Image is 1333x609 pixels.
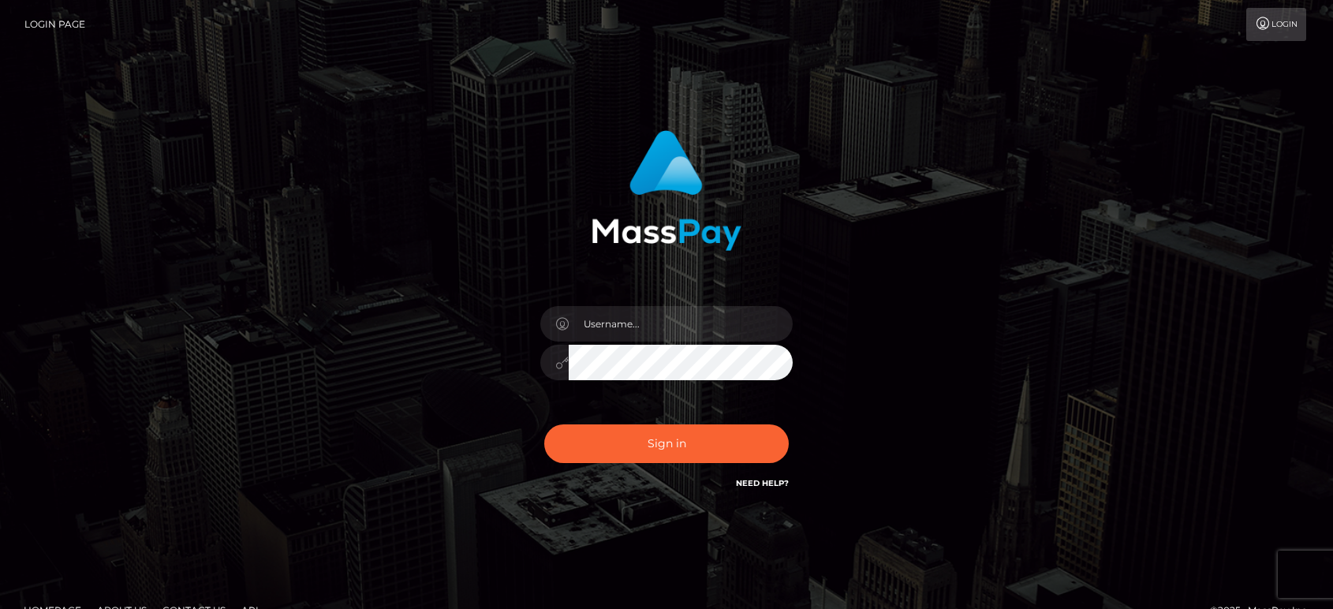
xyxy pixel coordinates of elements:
a: Need Help? [736,478,789,488]
a: Login Page [24,8,85,41]
input: Username... [569,306,793,342]
button: Sign in [544,424,789,463]
img: MassPay Login [592,130,741,251]
a: Login [1246,8,1306,41]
